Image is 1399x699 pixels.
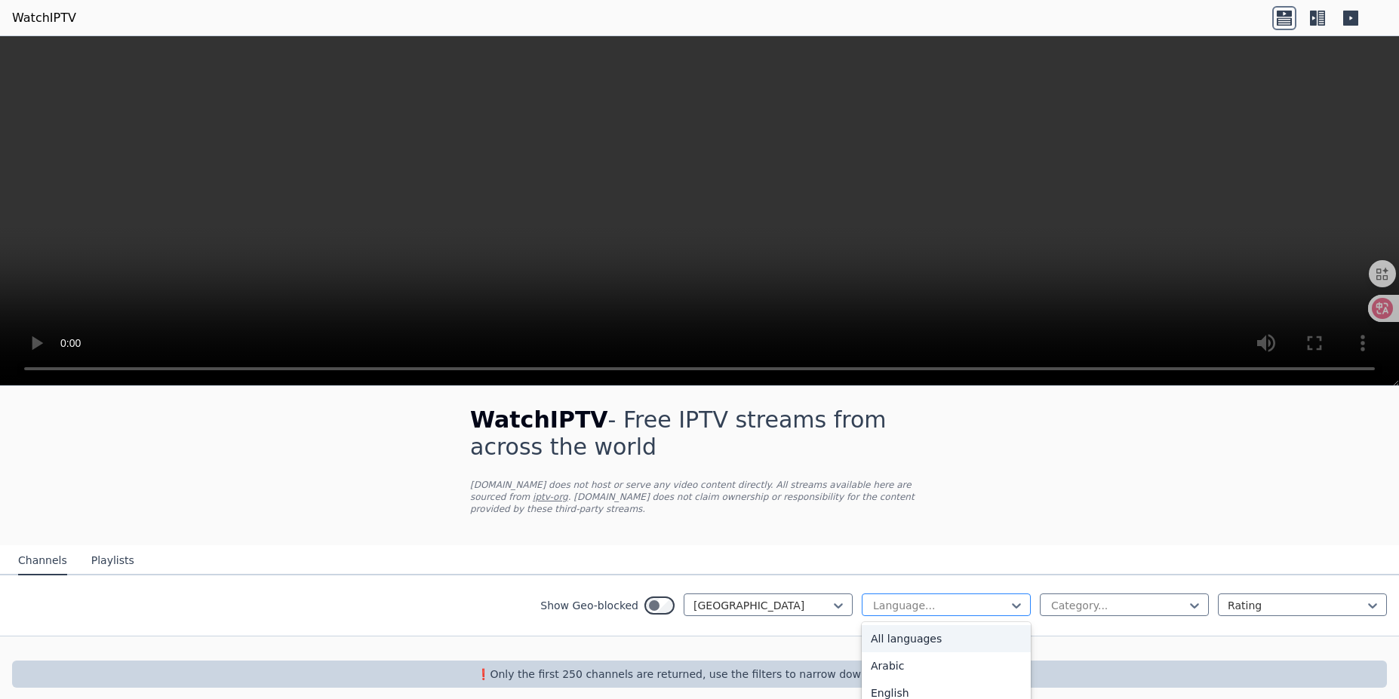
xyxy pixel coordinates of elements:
[470,406,929,461] h1: - Free IPTV streams from across the world
[91,547,134,575] button: Playlists
[470,479,929,515] p: [DOMAIN_NAME] does not host or serve any video content directly. All streams available here are s...
[18,667,1381,682] p: ❗️Only the first 250 channels are returned, use the filters to narrow down channels.
[533,492,568,502] a: iptv-org
[862,625,1031,652] div: All languages
[470,406,608,433] span: WatchIPTV
[862,652,1031,679] div: Arabic
[12,9,76,27] a: WatchIPTV
[18,547,67,575] button: Channels
[540,598,638,613] label: Show Geo-blocked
